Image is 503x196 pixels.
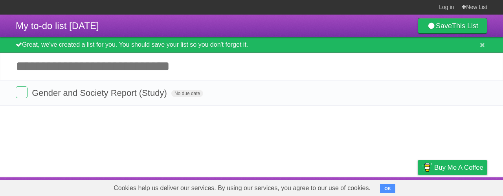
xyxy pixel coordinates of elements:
[16,20,99,31] span: My to-do list [DATE]
[106,180,378,196] span: Cookies help us deliver our services. By using our services, you agree to our use of cookies.
[434,161,483,174] span: Buy me a coffee
[408,179,428,194] a: Privacy
[418,160,487,175] a: Buy me a coffee
[452,22,478,30] b: This List
[16,86,28,98] label: Done
[438,179,487,194] a: Suggest a feature
[418,18,487,34] a: SaveThis List
[381,179,398,194] a: Terms
[339,179,371,194] a: Developers
[32,88,169,98] span: Gender and Society Report (Study)
[313,179,330,194] a: About
[171,90,203,97] span: No due date
[380,184,395,193] button: OK
[422,161,432,174] img: Buy me a coffee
